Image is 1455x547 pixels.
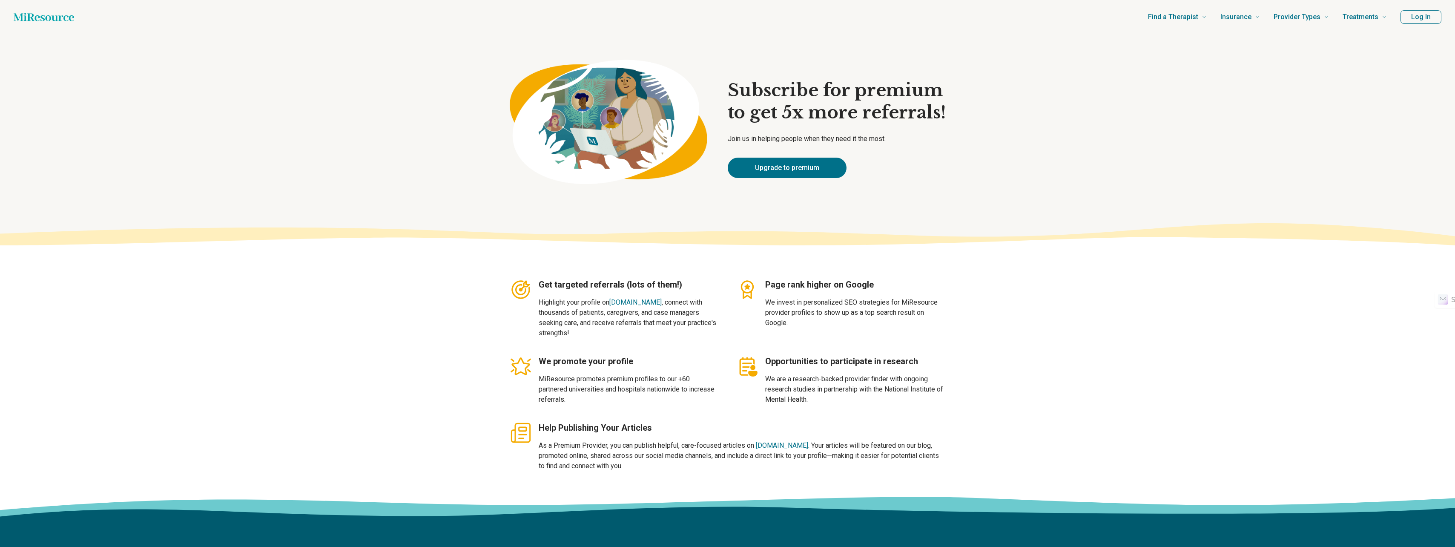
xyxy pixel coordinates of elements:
p: Join us in helping people when they need it the most. [728,134,946,144]
h3: Page rank higher on Google [765,279,946,291]
h3: We promote your profile [539,355,719,367]
span: Find a Therapist [1148,11,1198,23]
h3: Get targeted referrals (lots of them!) [539,279,719,291]
h3: Help Publishing Your Articles [539,422,946,434]
h1: Subscribe for premium to get 5x more referrals! [728,79,946,124]
span: Treatments [1343,11,1378,23]
a: [DOMAIN_NAME] [756,441,808,449]
p: MiResource promotes premium profiles to our +60 partnered universities and hospitals nationwide t... [539,374,719,405]
span: Insurance [1220,11,1251,23]
p: We are a research-backed provider finder with ongoing research studies in partnership with the Na... [765,374,946,405]
a: Home page [14,9,74,26]
a: [DOMAIN_NAME] [609,298,662,306]
a: Upgrade to premium [728,158,847,178]
h3: Opportunities to participate in research [765,355,946,367]
p: We invest in personalized SEO strategies for MiResource provider profiles to show up as a top sea... [765,297,946,328]
button: Log In [1400,10,1441,24]
p: Highlight your profile on , connect with thousands of patients, caregivers, and case managers see... [539,297,719,338]
span: Provider Types [1274,11,1320,23]
p: As a Premium Provider, you can publish helpful, care-focused articles on . Your articles will be ... [539,440,946,471]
